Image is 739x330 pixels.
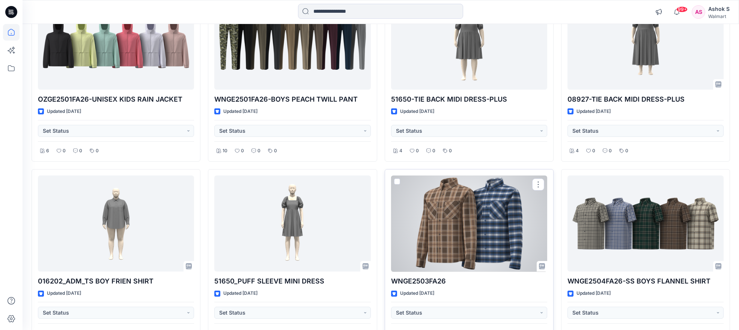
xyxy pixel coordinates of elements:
p: 0 [449,147,452,155]
p: Updated [DATE] [400,108,434,115]
a: WNGE2503FA26 [391,175,547,271]
p: 0 [96,147,99,155]
p: 4 [399,147,402,155]
p: 016202_ADM_TS BOY FRIEN SHIRT [38,276,194,286]
div: Walmart [708,13,730,19]
p: 08927-TIE BACK MIDI DRESS-PLUS [567,94,724,105]
span: 99+ [676,6,688,12]
p: 10 [223,147,227,155]
p: Updated [DATE] [400,289,434,297]
p: 6 [46,147,49,155]
p: 0 [63,147,66,155]
p: 0 [625,147,628,155]
p: 0 [79,147,82,155]
div: Ashok S [708,4,730,13]
p: Updated [DATE] [576,289,611,297]
p: 0 [257,147,260,155]
p: Updated [DATE] [47,289,81,297]
p: 4 [576,147,579,155]
a: WNGE2504FA26-SS BOYS FLANNEL SHIRT [567,175,724,271]
p: 0 [241,147,244,155]
p: 51650_PUFF SLEEVE MINI DRESS [214,276,370,286]
p: 0 [592,147,595,155]
p: Updated [DATE] [576,108,611,115]
p: 51650-TIE BACK MIDI DRESS-PLUS [391,94,547,105]
p: 0 [274,147,277,155]
p: Updated [DATE] [223,289,257,297]
a: 51650_PUFF SLEEVE MINI DRESS [214,175,370,271]
div: AS [692,5,705,19]
p: WNGE2503FA26 [391,276,547,286]
a: 016202_ADM_TS BOY FRIEN SHIRT [38,175,194,271]
p: 0 [609,147,612,155]
p: 0 [416,147,419,155]
p: WNGE2504FA26-SS BOYS FLANNEL SHIRT [567,276,724,286]
p: Updated [DATE] [47,108,81,115]
p: OZGE2501FA26-UNISEX KIDS RAIN JACKET [38,94,194,105]
p: Updated [DATE] [223,108,257,115]
p: WNGE2501FA26-BOYS PEACH TWILL PANT [214,94,370,105]
p: 0 [432,147,435,155]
